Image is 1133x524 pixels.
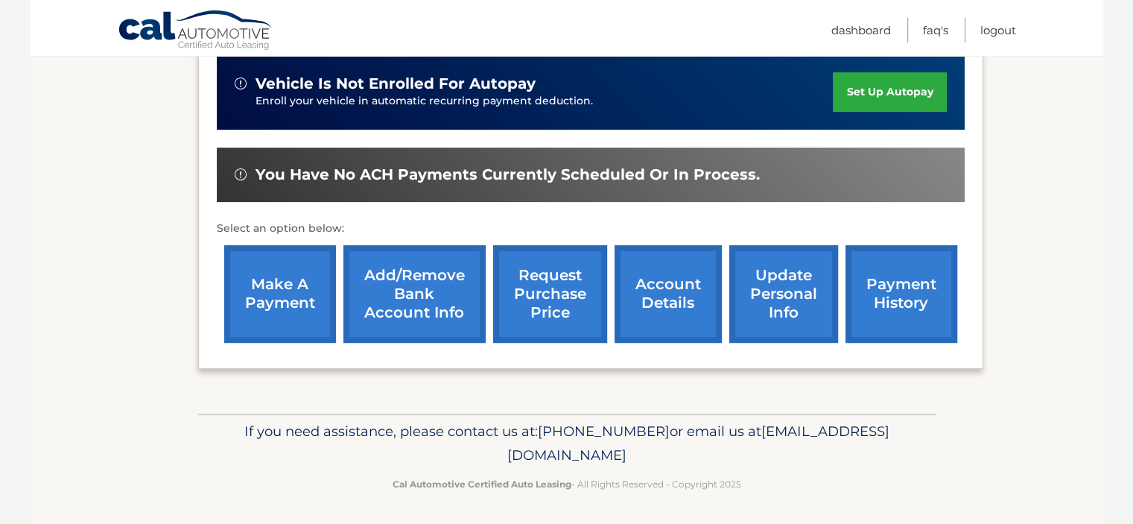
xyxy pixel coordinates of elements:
img: alert-white.svg [235,168,247,180]
a: FAQ's [923,18,948,42]
a: make a payment [224,245,336,343]
span: [PHONE_NUMBER] [538,423,670,440]
a: request purchase price [493,245,607,343]
p: Select an option below: [217,220,965,238]
strong: Cal Automotive Certified Auto Leasing [393,479,571,490]
a: payment history [845,245,957,343]
a: update personal info [729,245,838,343]
p: Enroll your vehicle in automatic recurring payment deduction. [256,93,834,110]
a: Add/Remove bank account info [343,245,486,343]
a: Dashboard [831,18,891,42]
a: Logout [980,18,1016,42]
p: - All Rights Reserved - Copyright 2025 [208,476,926,492]
p: If you need assistance, please contact us at: or email us at [208,420,926,467]
a: Cal Automotive [118,10,274,53]
span: You have no ACH payments currently scheduled or in process. [256,165,760,184]
span: vehicle is not enrolled for autopay [256,75,536,93]
a: set up autopay [833,72,946,112]
a: account details [615,245,722,343]
img: alert-white.svg [235,78,247,89]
